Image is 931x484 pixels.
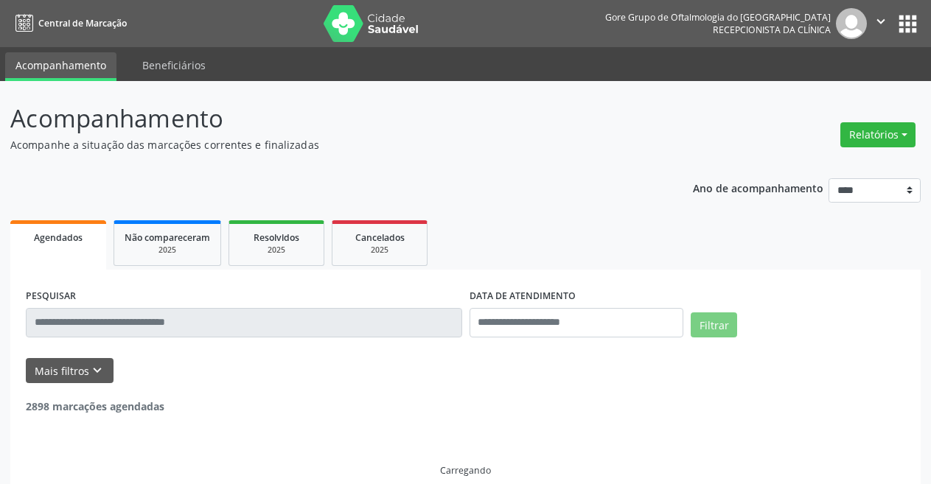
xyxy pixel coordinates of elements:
div: 2025 [343,245,416,256]
span: Não compareceram [125,231,210,244]
label: DATA DE ATENDIMENTO [470,285,576,308]
div: 2025 [125,245,210,256]
button: Mais filtroskeyboard_arrow_down [26,358,114,384]
a: Beneficiários [132,52,216,78]
button: apps [895,11,921,37]
div: Carregando [440,464,491,477]
button: Relatórios [840,122,916,147]
div: Gore Grupo de Oftalmologia do [GEOGRAPHIC_DATA] [605,11,831,24]
div: 2025 [240,245,313,256]
span: Recepcionista da clínica [713,24,831,36]
strong: 2898 marcações agendadas [26,399,164,413]
button: Filtrar [691,312,737,337]
p: Ano de acompanhamento [693,178,823,197]
span: Resolvidos [254,231,299,244]
i: keyboard_arrow_down [89,362,105,379]
img: img [836,8,867,39]
p: Acompanhe a situação das marcações correntes e finalizadas [10,137,648,152]
a: Central de Marcação [10,11,127,35]
a: Acompanhamento [5,52,116,81]
button:  [867,8,895,39]
span: Central de Marcação [38,17,127,29]
i:  [873,13,889,29]
span: Agendados [34,231,83,244]
span: Cancelados [355,231,405,244]
label: PESQUISAR [26,285,76,308]
p: Acompanhamento [10,100,648,137]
